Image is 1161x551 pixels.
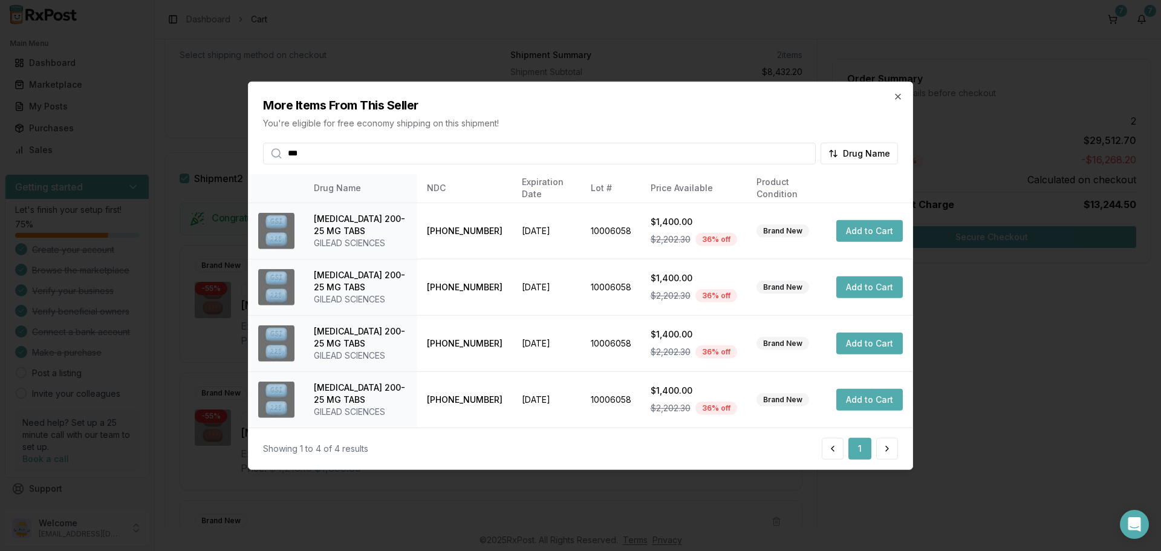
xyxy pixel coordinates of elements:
[747,174,827,203] th: Product Condition
[314,406,408,418] div: GILEAD SCIENCES
[304,174,417,203] th: Drug Name
[695,402,737,415] div: 36 % off
[512,174,581,203] th: Expiration Date
[258,269,294,305] img: Descovy 200-25 MG TABS
[836,276,903,298] button: Add to Cart
[651,233,691,246] span: $2,202.30
[258,325,294,362] img: Descovy 200-25 MG TABS
[836,333,903,354] button: Add to Cart
[263,117,898,129] p: You're eligible for free economy shipping on this shipment!
[756,281,809,294] div: Brand New
[581,259,641,315] td: 10006058
[512,203,581,259] td: [DATE]
[314,269,408,293] div: [MEDICAL_DATA] 200-25 MG TABS
[651,290,691,302] span: $2,202.30
[417,371,512,428] td: [PHONE_NUMBER]
[314,325,408,350] div: [MEDICAL_DATA] 200-25 MG TABS
[848,438,871,460] button: 1
[651,328,737,341] div: $1,400.00
[756,337,809,350] div: Brand New
[314,213,408,237] div: [MEDICAL_DATA] 200-25 MG TABS
[314,237,408,249] div: GILEAD SCIENCES
[695,233,737,246] div: 36 % off
[843,147,890,159] span: Drug Name
[263,96,898,113] h2: More Items From This Seller
[695,289,737,302] div: 36 % off
[651,216,737,228] div: $1,400.00
[258,382,294,418] img: Descovy 200-25 MG TABS
[651,272,737,284] div: $1,400.00
[417,174,512,203] th: NDC
[581,203,641,259] td: 10006058
[258,213,294,249] img: Descovy 200-25 MG TABS
[417,203,512,259] td: [PHONE_NUMBER]
[651,402,691,414] span: $2,202.30
[836,389,903,411] button: Add to Cart
[581,371,641,428] td: 10006058
[651,385,737,397] div: $1,400.00
[314,350,408,362] div: GILEAD SCIENCES
[263,443,368,455] div: Showing 1 to 4 of 4 results
[756,393,809,406] div: Brand New
[512,259,581,315] td: [DATE]
[651,346,691,358] span: $2,202.30
[821,142,898,164] button: Drug Name
[836,220,903,242] button: Add to Cart
[417,259,512,315] td: [PHONE_NUMBER]
[512,371,581,428] td: [DATE]
[314,293,408,305] div: GILEAD SCIENCES
[695,345,737,359] div: 36 % off
[417,315,512,371] td: [PHONE_NUMBER]
[641,174,747,203] th: Price Available
[581,174,641,203] th: Lot #
[314,382,408,406] div: [MEDICAL_DATA] 200-25 MG TABS
[512,315,581,371] td: [DATE]
[581,315,641,371] td: 10006058
[756,224,809,238] div: Brand New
